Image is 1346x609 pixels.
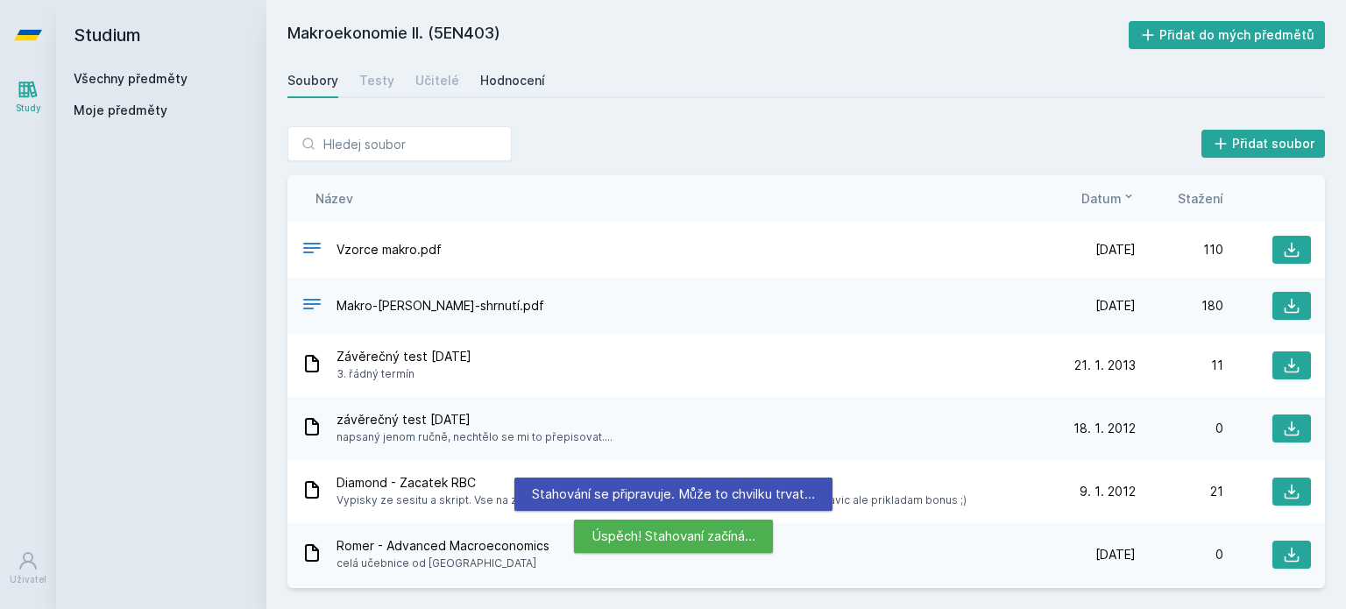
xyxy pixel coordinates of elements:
[1074,357,1136,374] span: 21. 1. 2013
[1095,241,1136,258] span: [DATE]
[359,72,394,89] div: Testy
[336,428,613,446] span: napsaný jenom ručně, nechtělo se mi to přepisovat....
[1136,241,1223,258] div: 110
[336,365,471,383] span: 3. řádný termín
[301,237,322,263] div: PDF
[514,478,832,511] div: Stahování se připravuje. Může to chvilku trvat…
[336,411,613,428] span: závěrečný test [DATE]
[415,63,459,98] a: Učitelé
[336,348,471,365] span: Závěrečný test [DATE]
[1095,546,1136,563] span: [DATE]
[1080,483,1136,500] span: 9. 1. 2012
[1136,483,1223,500] div: 21
[287,21,1129,49] h2: Makroekonomie II. (5EN403)
[480,72,545,89] div: Hodnocení
[1081,189,1136,208] button: Datum
[336,555,549,572] span: celá učebnice od [GEOGRAPHIC_DATA]
[415,72,459,89] div: Učitelé
[1136,357,1223,374] div: 11
[301,294,322,319] div: PDF
[1129,21,1326,49] button: Přidat do mých předmětů
[74,71,188,86] a: Všechny předměty
[1081,189,1122,208] span: Datum
[574,520,773,553] div: Úspěch! Stahovaní začíná…
[1178,189,1223,208] button: Stažení
[1095,297,1136,315] span: [DATE]
[4,70,53,124] a: Study
[315,189,353,208] button: Název
[74,102,167,119] span: Moje předměty
[359,63,394,98] a: Testy
[1073,420,1136,437] span: 18. 1. 2012
[336,297,544,315] span: Makro-[PERSON_NAME]-shrnutí.pdf
[16,102,41,115] div: Study
[287,72,338,89] div: Soubory
[1201,130,1326,158] button: Přidat soubor
[336,474,967,492] span: Diamond - Zacatek RBC
[1136,297,1223,315] div: 180
[336,241,442,258] span: Vzorce makro.pdf
[287,126,512,161] input: Hledej soubor
[336,537,549,555] span: Romer - Advanced Macroeconomics
[480,63,545,98] a: Hodnocení
[4,542,53,595] a: Uživatel
[336,492,967,509] span: Vypisky ze sesitu a skript. Vse na zaverecny test od [GEOGRAPHIC_DATA]. Chybi par vypoctu. Navic ...
[1136,420,1223,437] div: 0
[287,63,338,98] a: Soubory
[1136,546,1223,563] div: 0
[10,573,46,586] div: Uživatel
